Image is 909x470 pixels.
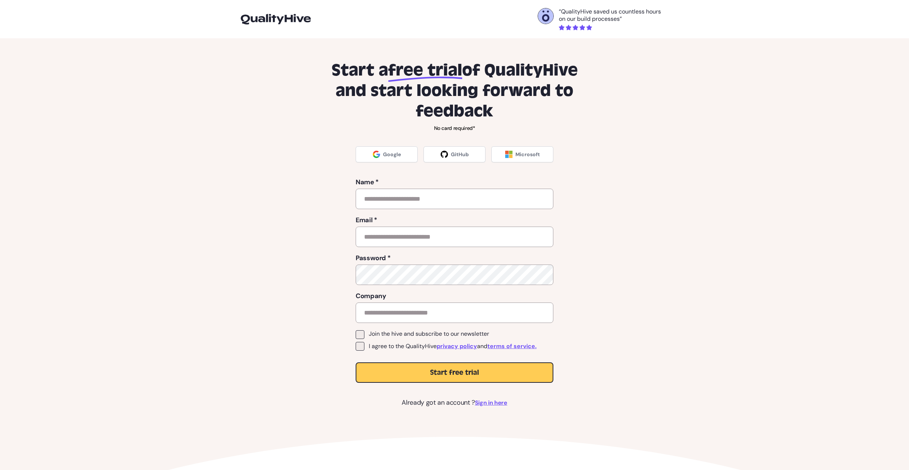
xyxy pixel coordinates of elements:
label: Password * [356,253,553,263]
span: Microsoft [515,151,540,158]
span: Join the hive and subscribe to our newsletter [369,330,489,338]
span: I agree to the QualityHive and [369,342,537,351]
img: Otelli Design [538,8,553,24]
span: GitHub [451,151,469,158]
p: Already got an account ? [356,397,553,408]
span: Google [383,151,401,158]
label: Email * [356,215,553,225]
a: terms of service. [487,342,537,351]
span: free trial [388,60,462,81]
p: No card required* [320,124,589,132]
a: Sign in here [475,398,507,407]
a: privacy policy [437,342,477,351]
span: of QualityHive and start looking forward to feedback [336,60,578,122]
label: Company [356,291,553,301]
span: Start a [332,60,388,81]
span: Start free trial [430,367,479,378]
button: Start free trial [356,362,553,383]
a: Microsoft [491,146,553,162]
a: Google [356,146,418,162]
a: GitHub [423,146,486,162]
img: logo-icon [241,14,311,24]
p: “QualityHive saved us countless hours on our build processes” [559,8,668,23]
label: Name * [356,177,553,187]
